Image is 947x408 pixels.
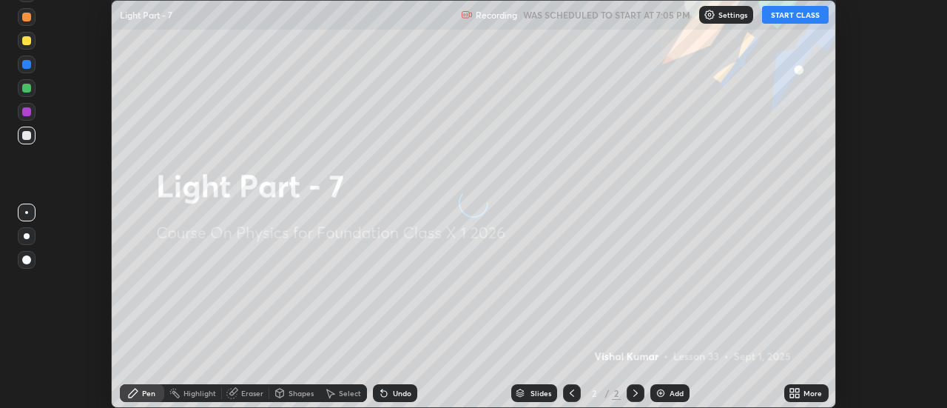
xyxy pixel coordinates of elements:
button: START CLASS [762,6,829,24]
p: Settings [718,11,747,19]
p: Recording [476,10,517,21]
div: Slides [530,389,551,397]
div: Pen [142,389,155,397]
div: Eraser [241,389,263,397]
div: 2 [587,389,601,398]
p: Light Part - 7 [120,9,172,21]
div: Select [339,389,361,397]
img: add-slide-button [655,387,667,399]
h5: WAS SCHEDULED TO START AT 7:05 PM [523,8,690,21]
div: / [604,389,609,398]
div: 2 [612,387,621,400]
div: Add [670,389,684,397]
img: class-settings-icons [704,9,715,21]
div: More [803,389,822,397]
div: Highlight [183,389,216,397]
img: recording.375f2c34.svg [461,9,473,21]
div: Undo [393,389,411,397]
div: Shapes [289,389,314,397]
